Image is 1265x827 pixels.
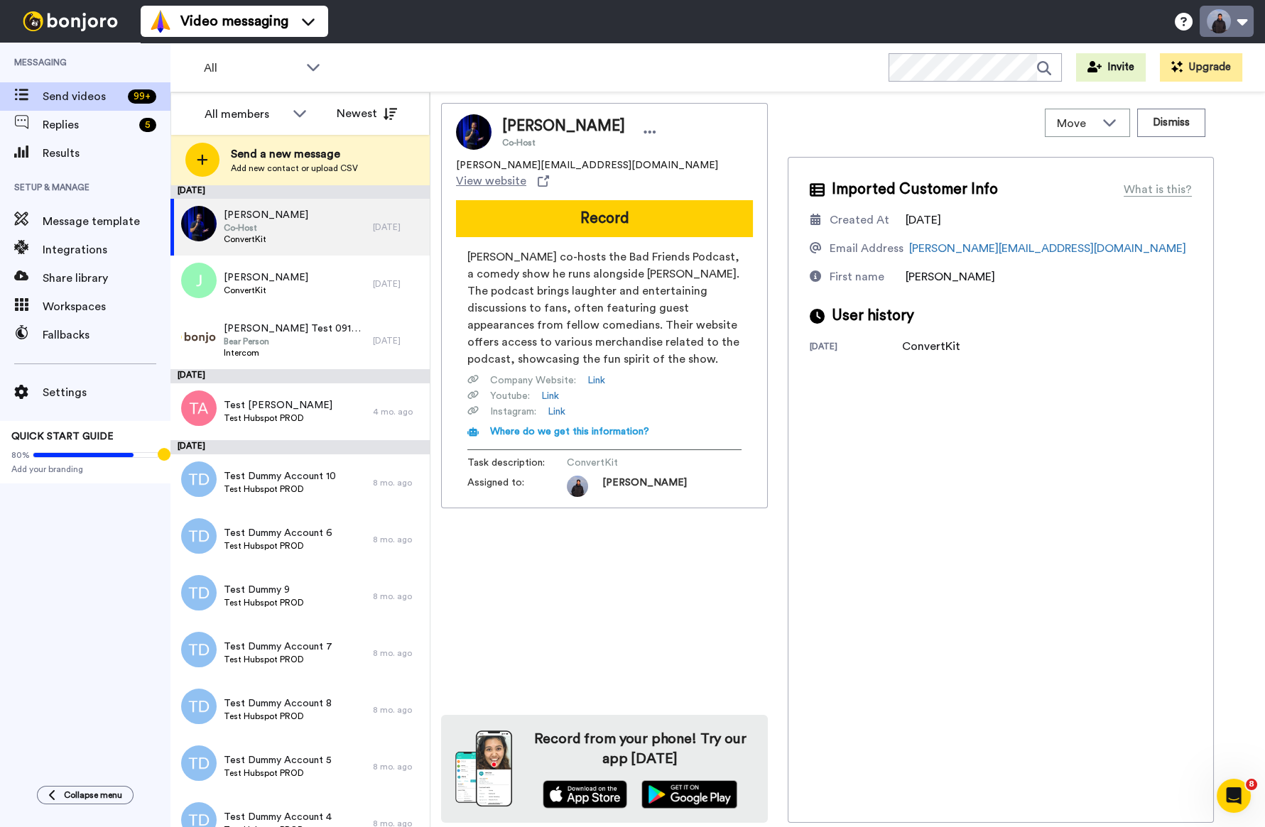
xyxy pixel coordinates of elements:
span: ConvertKit [567,456,702,470]
span: Bear Person [224,336,366,347]
span: Co-Host [502,137,625,148]
span: Test Dummy Account 4 [224,810,332,824]
img: bj-logo-header-white.svg [17,11,124,31]
img: td.png [181,575,217,610]
div: ConvertKit [902,338,973,355]
span: Collapse menu [64,789,122,801]
div: All members [205,106,286,123]
span: Test Dummy 9 [224,583,304,597]
div: 99 + [128,89,156,104]
button: Collapse menu [37,786,134,804]
span: Send videos [43,88,122,105]
div: 5 [139,118,156,132]
span: Test Dummy Account 7 [224,640,332,654]
span: Test [PERSON_NAME] [224,398,332,412]
img: vm-color.svg [149,10,172,33]
span: [DATE] [906,214,941,226]
button: Upgrade [1160,53,1242,82]
div: 8 mo. ago [373,591,423,602]
span: Test Hubspot PROD [224,654,332,665]
span: Message template [43,213,170,230]
div: 8 mo. ago [373,534,423,545]
div: 8 mo. ago [373,761,423,772]
span: Test Dummy Account 6 [224,526,332,540]
div: [DATE] [373,278,423,290]
span: Test Dummy Account 5 [224,753,332,767]
div: What is this? [1124,181,1192,198]
span: 8 [1246,779,1257,790]
span: 80% [11,449,30,461]
div: Email Address [830,240,903,257]
a: [PERSON_NAME][EMAIL_ADDRESS][DOMAIN_NAME] [909,243,1186,254]
span: [PERSON_NAME] co-hosts the Bad Friends Podcast, a comedy show he runs alongside [PERSON_NAME]. Th... [467,248,742,368]
span: [PERSON_NAME] [502,116,625,137]
img: playstore [641,780,737,809]
img: td.png [181,632,217,667]
div: [DATE] [170,185,430,199]
a: Link [541,389,559,403]
div: [DATE] [810,341,902,355]
a: Link [587,373,605,388]
span: [PERSON_NAME][EMAIL_ADDRESS][DOMAIN_NAME] [456,158,718,172]
span: Test Hubspot PROD [224,540,332,552]
span: Imported Customer Info [832,179,998,200]
img: AOh14GizjzPLnVTO-sTi2DQ6b9Wpb4oISBUx_JAPu03LXw=s96-c [567,476,588,497]
img: 88aec0a0-2d96-44aa-ba44-354ac1fc8426.png [181,319,217,355]
span: Test Hubspot PROD [224,597,304,608]
span: Send a new message [231,146,358,163]
button: Record [456,200,753,237]
div: 8 mo. ago [373,647,423,659]
span: Task description : [467,456,567,470]
div: First name [830,268,884,285]
span: Share library [43,270,170,287]
span: Replies [43,116,134,133]
iframe: Intercom live chat [1217,779,1251,813]
img: td.png [181,689,217,724]
span: Assigned to: [467,476,567,497]
div: [DATE] [373,221,423,233]
span: Youtube : [490,389,530,403]
img: ta.png [181,390,217,426]
a: Link [548,405,565,419]
span: Add new contact or upload CSV [231,163,358,174]
img: j.png [181,263,217,298]
span: Test Hubspot PROD [224,767,332,779]
span: Where do we get this information? [490,427,649,437]
img: b8962231-fcda-4f11-adfe-bb12318f90d3.jpg [181,206,217,241]
button: Invite [1076,53,1146,82]
span: ConvertKit [224,285,308,296]
span: Co-Host [224,222,308,234]
span: Test Dummy Account 10 [224,469,336,483]
span: Company Website : [490,373,576,388]
button: Newest [326,99,408,128]
img: Image of Andrew Santino [456,114,492,150]
div: 8 mo. ago [373,477,423,488]
span: User history [832,305,914,327]
div: [DATE] [170,369,430,383]
img: td.png [181,745,217,781]
img: td.png [181,461,217,497]
span: [PERSON_NAME] [224,208,308,222]
img: td.png [181,518,217,554]
div: 4 mo. ago [373,406,423,417]
div: Created At [830,212,889,229]
div: [DATE] [373,335,423,346]
span: Test Hubspot PROD [224,711,332,722]
span: Integrations [43,241,170,258]
button: Dismiss [1137,109,1205,137]
span: [PERSON_NAME] Test 09152025 [224,322,366,336]
span: [PERSON_NAME] [602,476,687,497]
span: Video messaging [180,11,288,31]
span: Results [43,145,170,162]
span: All [204,60,299,77]
img: appstore [543,780,627,809]
a: View website [456,172,549,190]
span: Test Hubspot PROD [224,412,332,424]
span: Intercom [224,347,366,358]
span: Test Dummy Account 8 [224,696,332,711]
div: Tooltip anchor [158,448,170,461]
span: [PERSON_NAME] [224,270,308,285]
span: Settings [43,384,170,401]
span: Instagram : [490,405,536,419]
